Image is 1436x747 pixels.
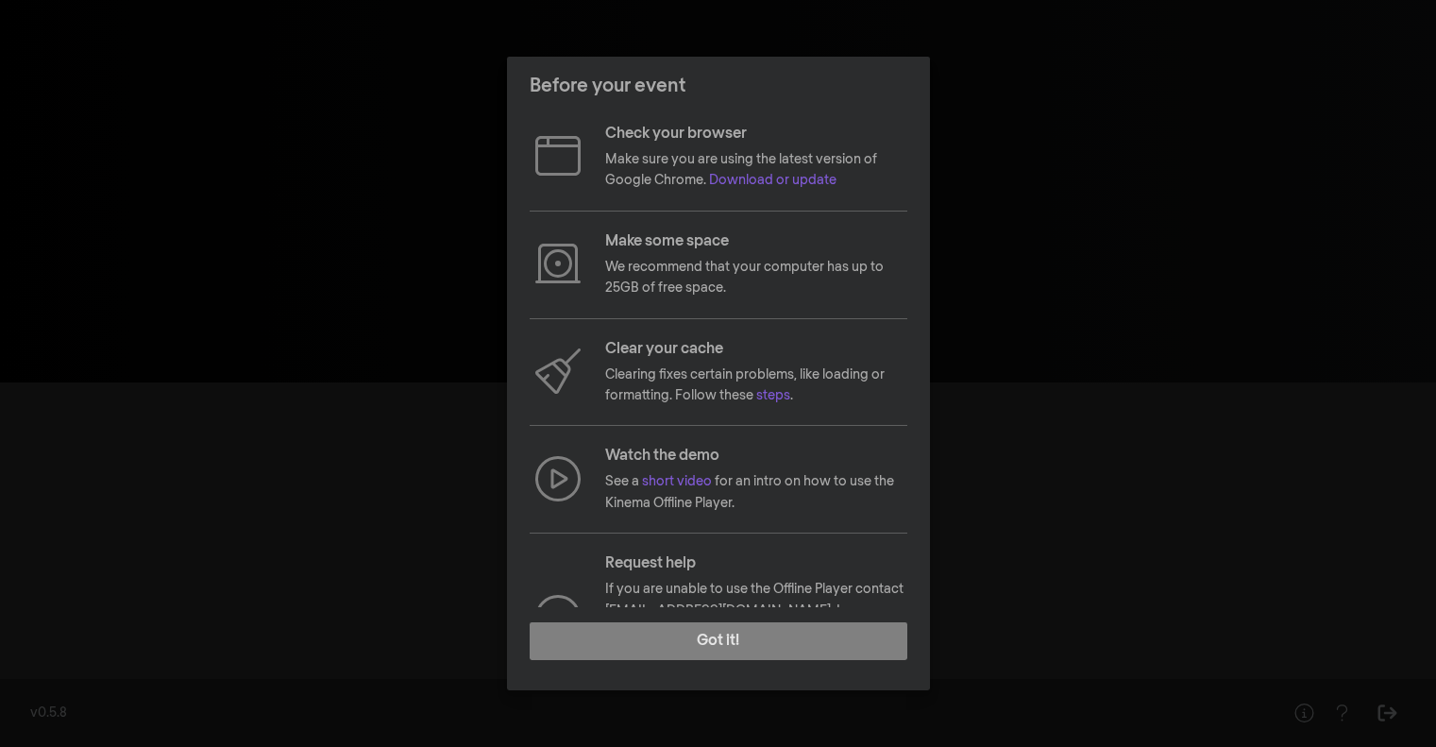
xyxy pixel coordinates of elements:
[605,604,831,618] a: [EMAIL_ADDRESS][DOMAIN_NAME]
[605,365,907,407] p: Clearing fixes certain problems, like loading or formatting. Follow these .
[605,338,907,361] p: Clear your cache
[605,257,907,299] p: We recommend that your computer has up to 25GB of free space.
[605,471,907,514] p: See a for an intro on how to use the Kinema Offline Player.
[756,389,790,402] a: steps
[530,622,907,660] button: Got it!
[709,174,836,187] a: Download or update
[605,149,907,192] p: Make sure you are using the latest version of Google Chrome.
[605,123,907,145] p: Check your browser
[642,475,712,488] a: short video
[605,552,907,575] p: Request help
[605,445,907,467] p: Watch the demo
[605,579,907,685] p: If you are unable to use the Offline Player contact . In some cases, a backup link to stream the ...
[605,230,907,253] p: Make some space
[507,57,930,115] header: Before your event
